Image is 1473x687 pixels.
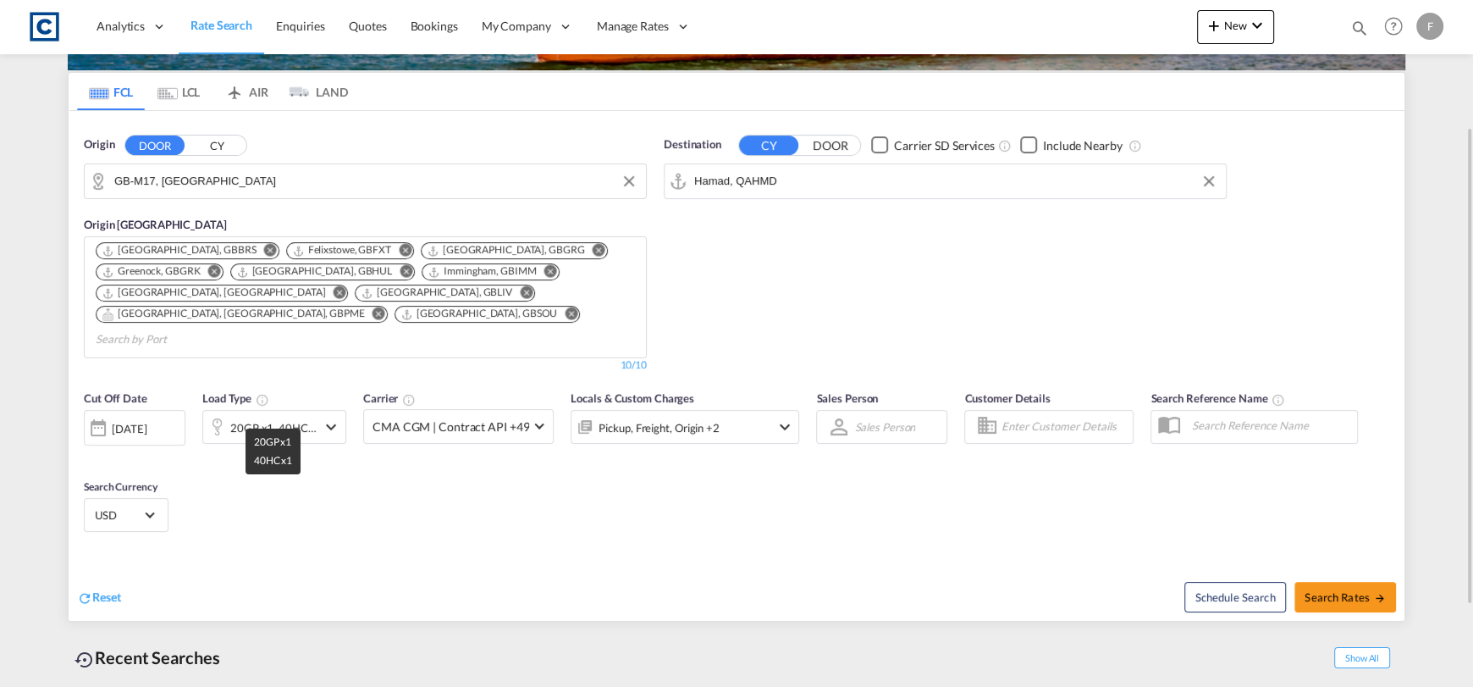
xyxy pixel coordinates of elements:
span: Locals & Custom Charges [571,391,694,405]
md-icon: icon-information-outline [256,393,269,407]
button: Search Ratesicon-arrow-right [1294,582,1396,612]
md-input-container: GB-M17, Salford [85,164,646,198]
div: Carrier SD Services [894,137,995,154]
div: 10/10 [620,358,647,373]
div: F [1416,13,1443,40]
div: Recent Searches [68,639,227,677]
button: DOOR [125,136,185,155]
button: Remove [253,243,279,260]
md-icon: icon-magnify [1350,19,1369,37]
div: Press delete to remove this chip. [400,307,561,321]
div: Press delete to remove this chip. [102,243,260,258]
md-tab-item: LAND [280,73,348,110]
div: Press delete to remove this chip. [102,285,328,300]
div: Grangemouth, GBGRG [427,243,585,258]
md-icon: icon-chevron-down [774,417,794,437]
md-datepicker: Select [84,443,97,466]
img: 1fdb9190129311efbfaf67cbb4249bed.jpeg [25,8,63,46]
div: Press delete to remove this chip. [236,264,396,279]
span: My Company [482,18,551,35]
button: Clear Input [616,169,642,194]
span: New [1204,19,1267,32]
span: CMA CGM | Contract API +49 [372,418,529,435]
md-select: Select Currency: $ USDUnited States Dollar [93,502,159,527]
span: Reset [92,590,121,604]
input: Enter Customer Details [1001,414,1128,440]
md-chips-wrap: Chips container. Use arrow keys to select chips. [93,237,637,353]
div: Press delete to remove this chip. [292,243,394,258]
span: Customer Details [964,391,1050,405]
button: Clear Input [1196,169,1222,194]
div: Press delete to remove this chip. [102,264,204,279]
md-select: Sales Person [852,414,917,439]
div: Pickup Freight Origin Origin Custom Factory Stuffing [599,416,719,440]
md-tab-item: AIR [212,73,280,110]
span: Sales Person [816,391,878,405]
button: Remove [322,285,347,302]
button: Remove [389,264,414,281]
md-icon: icon-chevron-down [1247,15,1267,36]
div: Origin DOOR CY GB-M17, SalfordOrigin [GEOGRAPHIC_DATA] Chips container. Use arrow keys to select ... [69,111,1404,621]
md-icon: Your search will be saved by the below given name [1272,393,1285,407]
div: [DATE] [84,410,185,446]
div: Bristol, GBBRS [102,243,257,258]
span: Search Rates [1305,590,1386,604]
button: icon-plus 400-fgNewicon-chevron-down [1197,10,1274,44]
md-icon: The selected Trucker/Carrierwill be displayed in the rate results If the rates are from another f... [402,393,416,407]
button: Remove [533,264,559,281]
input: Chips input. [96,326,257,353]
md-input-container: Hamad, QAHMD [665,164,1226,198]
div: Help [1379,12,1416,42]
button: Note: By default Schedule search will only considerorigin ports, destination ports and cut off da... [1184,582,1286,612]
md-tab-item: FCL [77,73,145,110]
div: 20GP x1 40HC x1icon-chevron-down [202,410,346,444]
input: Search by Port [694,169,1217,194]
button: Remove [388,243,413,260]
div: Felixstowe, GBFXT [292,243,391,258]
md-icon: icon-backup-restore [74,650,95,670]
div: 20GP x1 40HC x1 [230,416,317,440]
md-checkbox: Checkbox No Ink [871,136,995,154]
span: Quotes [349,19,386,33]
button: Remove [582,243,607,260]
input: Search by Door [114,169,637,194]
span: Destination [664,136,721,153]
span: Search Reference Name [1150,391,1285,405]
div: Press delete to remove this chip. [428,264,539,279]
span: Rate Search [190,18,252,32]
span: Origin [GEOGRAPHIC_DATA] [84,218,227,231]
button: CY [739,136,798,155]
md-icon: Unchecked: Ignores neighbouring ports when fetching rates.Checked : Includes neighbouring ports w... [1128,139,1141,152]
div: London Gateway Port, GBLGP [102,285,325,300]
span: Search Currency [84,480,157,493]
md-icon: icon-plus 400-fg [1204,15,1224,36]
button: Remove [361,307,387,324]
div: Portsmouth, HAM, GBPME [102,307,365,321]
div: Pickup Freight Origin Origin Custom Factory Stuffingicon-chevron-down [571,410,799,444]
span: Enquiries [276,19,325,33]
md-icon: icon-chevron-down [321,417,341,437]
div: icon-refreshReset [77,589,121,607]
span: Load Type [202,391,269,405]
md-tab-item: LCL [145,73,212,110]
md-icon: icon-refresh [77,590,92,606]
div: Greenock, GBGRK [102,264,201,279]
div: Include Nearby [1043,137,1123,154]
div: Hull, GBHUL [236,264,393,279]
md-checkbox: Checkbox No Ink [1020,136,1123,154]
div: Press delete to remove this chip. [102,307,368,321]
div: Press delete to remove this chip. [361,285,516,300]
md-icon: Unchecked: Search for CY (Container Yard) services for all selected carriers.Checked : Search for... [998,139,1012,152]
md-pagination-wrapper: Use the left and right arrow keys to navigate between tabs [77,73,348,110]
span: USD [95,507,142,523]
span: Bookings [411,19,458,33]
div: Press delete to remove this chip. [427,243,588,258]
md-icon: icon-airplane [224,82,245,95]
div: Southampton, GBSOU [400,307,558,321]
span: Show All [1334,647,1390,668]
div: Immingham, GBIMM [428,264,536,279]
button: Remove [554,307,579,324]
span: Help [1379,12,1408,41]
button: DOOR [801,136,860,155]
span: Origin [84,136,114,153]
